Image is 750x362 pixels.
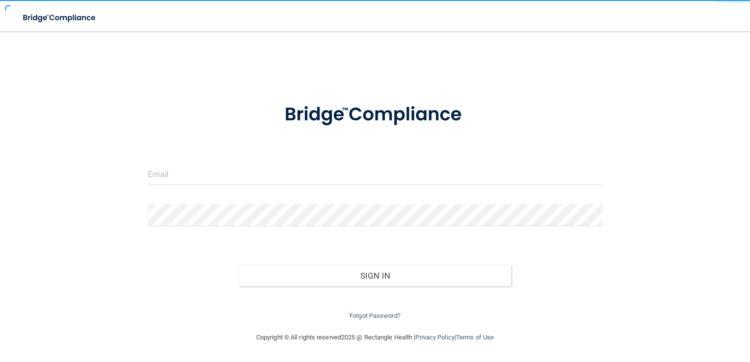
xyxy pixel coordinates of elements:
[456,334,494,341] a: Terms of Use
[265,90,485,139] img: bridge_compliance_login_screen.278c3ca4.svg
[15,8,105,28] img: bridge_compliance_login_screen.278c3ca4.svg
[148,163,603,185] input: Email
[196,322,554,353] div: Copyright © All rights reserved 2025 @ Rectangle Health | |
[239,265,511,286] button: Sign In
[415,334,454,341] a: Privacy Policy
[349,312,401,319] a: Forgot Password?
